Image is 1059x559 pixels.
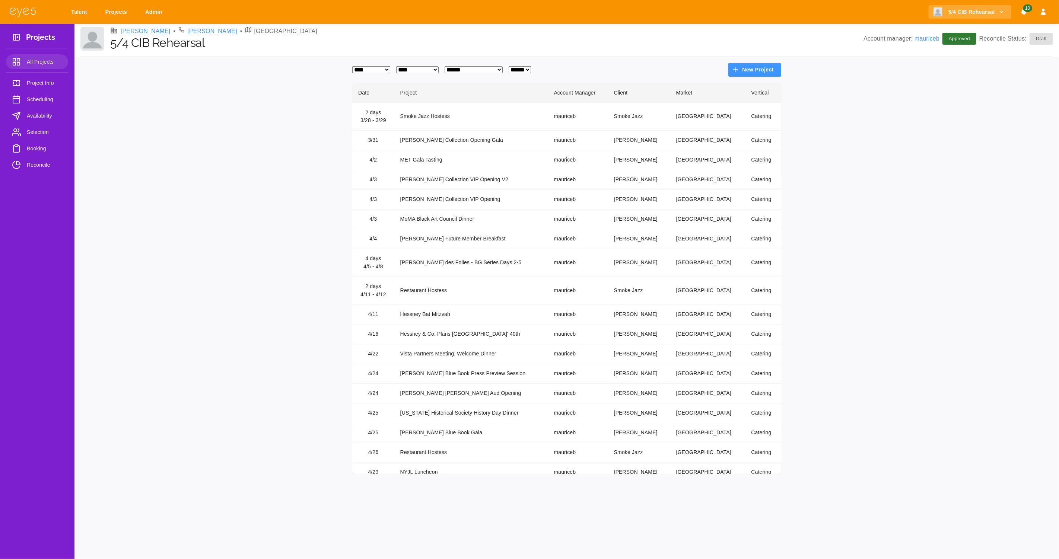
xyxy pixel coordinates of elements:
p: Account manager: [864,34,939,43]
span: All Projects [27,57,62,66]
td: [GEOGRAPHIC_DATA] [670,462,745,482]
td: Catering [745,103,781,131]
td: Catering [745,384,781,403]
div: 4/25 [358,409,388,417]
img: Client logo [80,27,104,51]
td: MoMA Black Art Council Dinner [394,210,548,229]
td: mauriceb [548,210,608,229]
td: [GEOGRAPHIC_DATA] [670,229,745,249]
button: Notifications [1017,5,1031,19]
p: [GEOGRAPHIC_DATA] [254,27,317,36]
td: [PERSON_NAME] [608,384,670,403]
div: 4 days [358,255,388,263]
span: Project Info [27,79,62,87]
td: [GEOGRAPHIC_DATA] [670,305,745,325]
img: eye5 [9,7,36,17]
td: [PERSON_NAME] [608,210,670,229]
td: Catering [745,210,781,229]
td: [PERSON_NAME] [PERSON_NAME] Aud Opening [394,384,548,403]
span: Scheduling [27,95,62,104]
a: All Projects [6,54,68,69]
td: Catering [745,325,781,344]
td: NYJL Luncheon [394,462,548,482]
a: Talent [66,5,95,19]
td: Restaurant Hostess [394,443,548,462]
td: [GEOGRAPHIC_DATA] [670,364,745,384]
th: Market [670,83,745,103]
td: Catering [745,443,781,462]
td: [PERSON_NAME] [608,150,670,170]
a: [PERSON_NAME] [121,27,171,36]
div: 4/22 [358,350,388,358]
td: Smoke Jazz [608,277,670,305]
td: Catering [745,249,781,277]
div: 4/4 [358,235,388,243]
td: [PERSON_NAME] Blue Book Press Preview Session [394,364,548,384]
td: Catering [745,423,781,443]
td: [PERSON_NAME] Collection VIP Opening [394,190,548,210]
td: [PERSON_NAME] [608,249,670,277]
td: [GEOGRAPHIC_DATA] [670,325,745,344]
th: Date [352,83,394,103]
td: Catering [745,190,781,210]
div: 2 days [358,282,388,291]
td: [GEOGRAPHIC_DATA] [670,170,745,190]
td: Hessney & Co. Plans [GEOGRAPHIC_DATA]' 40th [394,325,548,344]
div: 4/29 [358,468,388,476]
a: Selection [6,125,68,140]
td: [GEOGRAPHIC_DATA] [670,384,745,403]
td: Restaurant Hostess [394,277,548,305]
td: [GEOGRAPHIC_DATA] [670,403,745,423]
td: Catering [745,344,781,364]
div: 3/28 - 3/29 [358,116,388,125]
td: mauriceb [548,150,608,170]
div: 4/11 - 4/12 [358,291,388,299]
img: Client logo [934,7,942,16]
td: Hessney Bat Mitzvah [394,305,548,325]
div: 4/24 [358,389,388,397]
td: [GEOGRAPHIC_DATA] [670,344,745,364]
td: [PERSON_NAME] Blue Book Gala [394,423,548,443]
td: Catering [745,403,781,423]
a: mauriceb [915,35,939,42]
td: Vista Partners Meeting, Welcome Dinner [394,344,548,364]
td: [PERSON_NAME] [608,325,670,344]
a: Admin [140,5,170,19]
span: Approved [944,35,974,42]
td: [PERSON_NAME] [608,403,670,423]
div: 4/5 - 4/8 [358,263,388,271]
td: [GEOGRAPHIC_DATA] [670,443,745,462]
td: mauriceb [548,462,608,482]
div: 4/16 [358,330,388,338]
td: mauriceb [548,277,608,305]
td: mauriceb [548,443,608,462]
td: mauriceb [548,344,608,364]
td: [GEOGRAPHIC_DATA] [670,150,745,170]
td: mauriceb [548,103,608,131]
td: mauriceb [548,249,608,277]
div: 4/24 [358,370,388,378]
td: [GEOGRAPHIC_DATA] [670,423,745,443]
td: [GEOGRAPHIC_DATA] [670,277,745,305]
a: Projects [101,5,134,19]
td: [PERSON_NAME] [608,462,670,482]
div: 4/25 [358,429,388,437]
th: Vertical [745,83,781,103]
td: [GEOGRAPHIC_DATA] [670,190,745,210]
th: Project [394,83,548,103]
td: mauriceb [548,325,608,344]
td: [PERSON_NAME] [608,423,670,443]
td: mauriceb [548,423,608,443]
div: 4/3 [358,195,388,204]
div: 4/3 [358,215,388,223]
button: New Project [728,63,781,77]
div: 4/3 [358,176,388,184]
td: [PERSON_NAME] des Folies - BG Series Days 2-5 [394,249,548,277]
td: Smoke Jazz [608,103,670,131]
a: Availability [6,108,68,123]
td: Catering [745,305,781,325]
td: mauriceb [548,131,608,150]
div: 4/2 [358,156,388,164]
td: [PERSON_NAME] Collection VIP Opening V2 [394,170,548,190]
th: Account Manager [548,83,608,103]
